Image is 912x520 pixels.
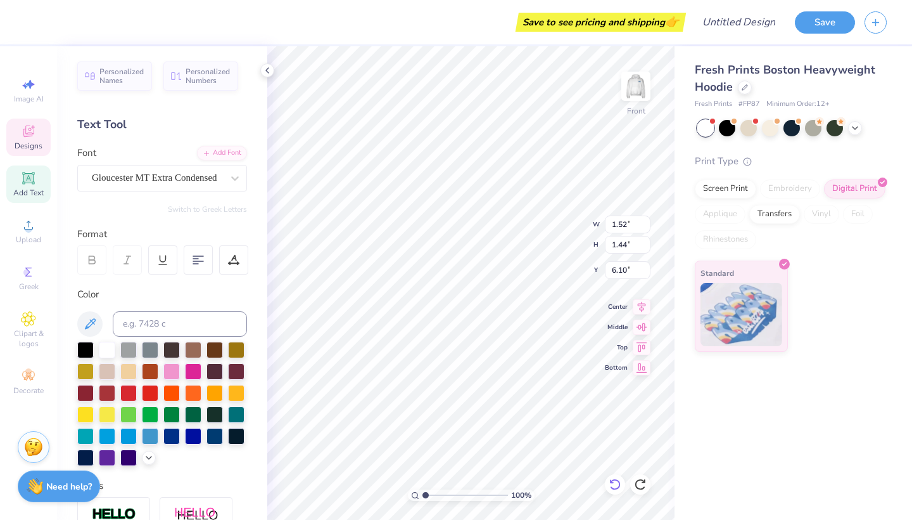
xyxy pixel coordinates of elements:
[605,302,628,311] span: Center
[605,363,628,372] span: Bottom
[77,287,247,302] div: Color
[6,328,51,349] span: Clipart & logos
[46,481,92,493] strong: Need help?
[695,230,756,249] div: Rhinestones
[700,266,734,280] span: Standard
[16,235,41,245] span: Upload
[843,205,873,224] div: Foil
[738,99,760,110] span: # FP87
[695,62,875,94] span: Fresh Prints Boston Heavyweight Hoodie
[77,227,248,242] div: Format
[168,204,247,214] button: Switch to Greek Letters
[77,479,247,493] div: Styles
[113,311,247,337] input: e.g. 7428 c
[13,188,44,198] span: Add Text
[695,154,887,169] div: Print Type
[749,205,800,224] div: Transfers
[695,205,745,224] div: Applique
[14,94,44,104] span: Image AI
[627,105,645,117] div: Front
[19,282,39,292] span: Greek
[623,74,649,99] img: Front
[700,283,782,346] img: Standard
[760,179,820,198] div: Embroidery
[795,11,855,34] button: Save
[15,141,42,151] span: Designs
[77,146,96,160] label: Font
[824,179,885,198] div: Digital Print
[197,146,247,160] div: Add Font
[695,99,732,110] span: Fresh Prints
[804,205,839,224] div: Vinyl
[605,343,628,352] span: Top
[695,179,756,198] div: Screen Print
[766,99,830,110] span: Minimum Order: 12 +
[665,14,679,29] span: 👉
[519,13,683,32] div: Save to see pricing and shipping
[13,386,44,396] span: Decorate
[605,323,628,332] span: Middle
[511,490,531,501] span: 100 %
[99,67,144,85] span: Personalized Names
[692,10,785,35] input: Untitled Design
[186,67,231,85] span: Personalized Numbers
[77,116,247,133] div: Text Tool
